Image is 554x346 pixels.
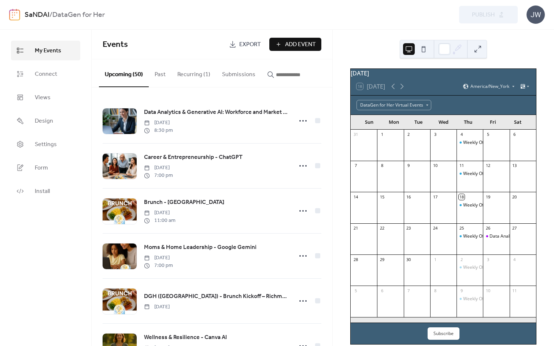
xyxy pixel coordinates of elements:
[11,111,80,131] a: Design
[459,257,464,262] div: 2
[379,226,385,231] div: 22
[269,38,321,51] button: Add Event
[144,164,173,172] span: [DATE]
[457,296,483,302] div: Weekly Office Hours
[239,40,261,49] span: Export
[35,187,50,196] span: Install
[144,303,170,311] span: [DATE]
[485,163,491,168] div: 12
[406,288,411,293] div: 7
[428,327,459,340] button: Subscribe
[285,40,316,49] span: Add Event
[11,88,80,107] a: Views
[483,233,509,239] div: Data Analytics & Generative AI: Workforce and Market Impact – Introductory
[485,132,491,137] div: 5
[456,115,481,130] div: Thu
[216,59,261,86] button: Submissions
[457,233,483,239] div: Weekly Office Hours
[144,209,176,217] span: [DATE]
[463,264,505,271] div: Weekly Office Hours
[144,243,256,252] a: Moms & Home Leadership - Google Gemini
[144,292,288,301] a: DGH ([GEOGRAPHIC_DATA]) - Brunch Kickoff – Richmond DGH Gathering
[11,158,80,178] a: Form
[35,140,57,149] span: Settings
[224,38,266,51] a: Export
[353,194,358,200] div: 14
[11,64,80,84] a: Connect
[432,194,438,200] div: 17
[432,132,438,137] div: 3
[353,132,358,137] div: 31
[459,226,464,231] div: 25
[353,226,358,231] div: 21
[357,115,381,130] div: Sun
[512,257,517,262] div: 4
[144,108,288,117] a: Data Analytics & Generative AI: Workforce and Market Impact – Introductory
[381,115,406,130] div: Mon
[512,194,517,200] div: 20
[406,194,411,200] div: 16
[406,115,431,130] div: Tue
[144,254,173,262] span: [DATE]
[353,257,358,262] div: 28
[103,37,128,53] span: Events
[527,5,545,24] div: JW
[379,163,385,168] div: 8
[149,59,171,86] button: Past
[406,132,411,137] div: 2
[144,127,173,134] span: 8:30 pm
[457,139,483,146] div: Weekly Office Hours
[144,172,173,179] span: 7:00 pm
[432,226,438,231] div: 24
[512,226,517,231] div: 27
[463,202,505,208] div: Weekly Office Hours
[11,181,80,201] a: Install
[463,139,505,146] div: Weekly Office Hours
[431,115,456,130] div: Wed
[25,8,49,22] a: SaNDAI
[463,171,505,177] div: Weekly Office Hours
[353,163,358,168] div: 7
[52,8,105,22] b: DataGen for Her
[485,194,491,200] div: 19
[485,226,491,231] div: 26
[505,115,530,130] div: Sat
[459,194,464,200] div: 18
[35,164,48,172] span: Form
[512,132,517,137] div: 6
[9,9,20,21] img: logo
[470,84,509,89] span: America/New_York
[406,226,411,231] div: 23
[99,59,149,87] button: Upcoming (50)
[432,257,438,262] div: 1
[485,288,491,293] div: 10
[35,117,53,126] span: Design
[379,132,385,137] div: 1
[144,153,243,162] span: Career & Entrepreneurship - ChatGPT
[463,296,505,302] div: Weekly Office Hours
[485,257,491,262] div: 3
[144,217,176,224] span: 11:00 am
[351,69,536,78] div: [DATE]
[144,262,173,269] span: 7:00 pm
[353,288,358,293] div: 5
[379,194,385,200] div: 15
[406,163,411,168] div: 9
[459,132,464,137] div: 4
[144,198,224,207] a: Brunch - [GEOGRAPHIC_DATA]
[459,163,464,168] div: 11
[512,288,517,293] div: 11
[35,93,51,102] span: Views
[379,288,385,293] div: 6
[512,163,517,168] div: 13
[144,333,227,342] a: Wellness & Resilience - Canva AI
[35,46,61,55] span: My Events
[49,8,52,22] b: /
[406,257,411,262] div: 30
[11,134,80,154] a: Settings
